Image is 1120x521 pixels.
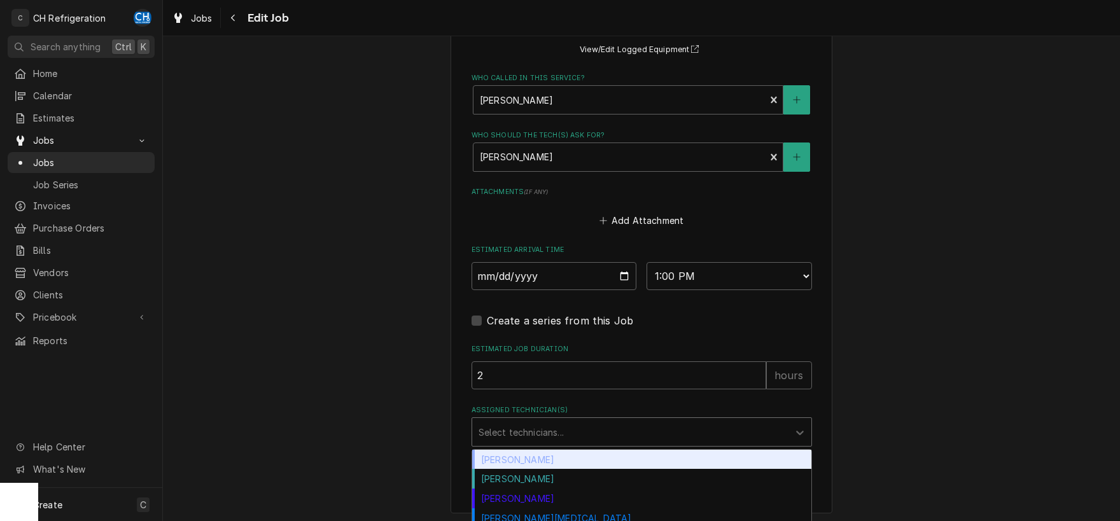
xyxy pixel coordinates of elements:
a: Vendors [8,262,155,283]
span: Help Center [33,440,147,454]
label: Who called in this service? [472,73,812,83]
input: Date [472,262,637,290]
div: Estimated Arrival Time [472,245,812,290]
a: Home [8,63,155,84]
a: Clients [8,284,155,305]
div: Estimated Job Duration [472,344,812,389]
span: What's New [33,462,147,476]
span: Purchase Orders [33,221,148,235]
span: Edit Job [244,10,289,27]
div: [PERSON_NAME] [472,489,811,508]
label: Who should the tech(s) ask for? [472,130,812,141]
span: ( if any ) [524,188,548,195]
div: Assigned Technician(s) [472,405,812,447]
span: K [141,40,146,53]
button: Create New Contact [783,142,810,172]
div: Chris Hiraga's Avatar [134,9,151,27]
button: Search anythingCtrlK [8,36,155,58]
span: Clients [33,288,148,302]
a: Go to Help Center [8,436,155,457]
span: Jobs [191,11,213,25]
span: Job Series [33,178,148,191]
div: Who should the tech(s) ask for? [472,130,812,172]
a: Estimates [8,108,155,129]
a: Calendar [8,85,155,106]
a: Bills [8,240,155,261]
span: Home [33,67,148,80]
span: Ctrl [115,40,132,53]
div: [PERSON_NAME] [472,450,811,469]
span: C [140,498,146,511]
span: Jobs [33,134,129,147]
span: Estimates [33,111,148,125]
a: Job Series [8,174,155,195]
a: Jobs [167,8,218,29]
div: Who called in this service? [472,73,812,115]
div: Attachments [472,187,812,229]
label: Estimated Arrival Time [472,245,812,255]
svg: Create New Contact [793,95,801,104]
span: Create [33,499,62,510]
a: Go to Pricebook [8,307,155,328]
a: Go to Jobs [8,130,155,151]
span: Calendar [33,89,148,102]
button: View/Edit Logged Equipment [578,42,705,58]
div: CH Refrigeration [33,11,106,25]
span: Jobs [33,156,148,169]
div: CH [134,9,151,27]
span: Reports [33,334,148,347]
label: Estimated Job Duration [472,344,812,354]
span: Search anything [31,40,101,53]
span: Invoices [33,199,148,212]
div: C [11,9,29,27]
label: Create a series from this Job [487,313,634,328]
button: Create New Contact [783,85,810,115]
a: Go to What's New [8,459,155,480]
span: Pricebook [33,310,129,324]
label: Assigned Technician(s) [472,405,812,415]
span: Vendors [33,266,148,279]
div: [PERSON_NAME] [472,469,811,489]
a: Purchase Orders [8,218,155,239]
span: Bills [33,244,148,257]
div: hours [766,361,812,389]
select: Time Select [647,262,812,290]
label: Attachments [472,187,812,197]
button: Navigate back [223,8,244,28]
a: Reports [8,330,155,351]
svg: Create New Contact [793,153,801,162]
a: Invoices [8,195,155,216]
button: Add Attachment [597,211,686,229]
a: Jobs [8,152,155,173]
